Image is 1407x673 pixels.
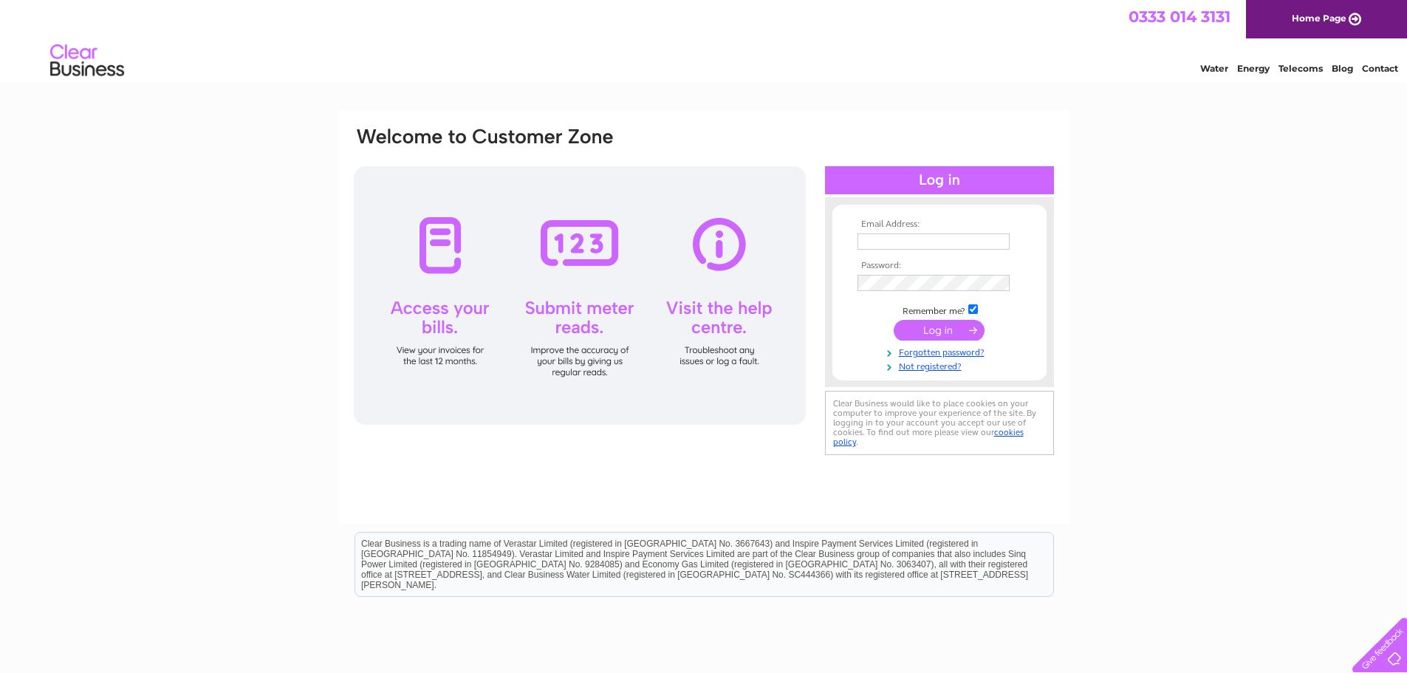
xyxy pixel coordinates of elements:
input: Submit [894,320,985,341]
img: logo.png [49,38,125,83]
a: 0333 014 3131 [1129,7,1230,26]
div: Clear Business would like to place cookies on your computer to improve your experience of the sit... [825,391,1054,455]
th: Email Address: [854,219,1025,230]
a: Telecoms [1278,63,1323,74]
a: Contact [1362,63,1398,74]
a: Water [1200,63,1228,74]
td: Remember me? [854,302,1025,317]
a: Energy [1237,63,1270,74]
a: cookies policy [833,427,1024,447]
a: Blog [1332,63,1353,74]
div: Clear Business is a trading name of Verastar Limited (registered in [GEOGRAPHIC_DATA] No. 3667643... [355,8,1053,72]
a: Forgotten password? [857,344,1025,358]
a: Not registered? [857,358,1025,372]
th: Password: [854,261,1025,271]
